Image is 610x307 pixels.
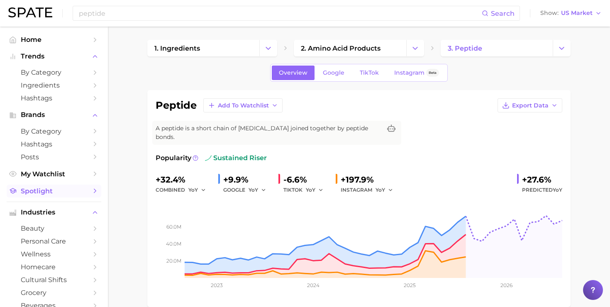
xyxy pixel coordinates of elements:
[21,170,87,178] span: My Watchlist
[205,153,267,163] span: sustained riser
[21,111,87,119] span: Brands
[249,186,258,193] span: YoY
[7,168,101,180] a: My Watchlist
[7,50,101,63] button: Trends
[272,66,315,80] a: Overview
[223,185,272,195] div: GOOGLE
[21,53,87,60] span: Trends
[394,69,425,76] span: Instagram
[7,185,101,197] a: Spotlight
[540,11,559,15] span: Show
[441,40,553,56] a: 3. peptide
[203,98,283,112] button: Add to Watchlist
[538,8,604,19] button: ShowUS Market
[21,68,87,76] span: by Category
[283,173,329,186] div: -6.6%
[500,282,512,288] tspan: 2026
[283,185,329,195] div: TIKTOK
[7,33,101,46] a: Home
[21,276,87,284] span: cultural shifts
[21,36,87,44] span: Home
[498,98,562,112] button: Export Data
[7,248,101,261] a: wellness
[404,282,416,288] tspan: 2025
[376,185,393,195] button: YoY
[21,140,87,148] span: Hashtags
[21,94,87,102] span: Hashtags
[259,40,277,56] button: Change Category
[188,186,198,193] span: YoY
[21,81,87,89] span: Ingredients
[188,185,206,195] button: YoY
[21,153,87,161] span: Posts
[147,40,259,56] a: 1. ingredients
[553,187,562,193] span: YoY
[448,44,482,52] span: 3. peptide
[7,235,101,248] a: personal care
[8,7,52,17] img: SPATE
[341,185,399,195] div: INSTAGRAM
[406,40,424,56] button: Change Category
[306,186,315,193] span: YoY
[156,173,212,186] div: +32.4%
[21,127,87,135] span: by Category
[7,125,101,138] a: by Category
[7,286,101,299] a: grocery
[279,69,307,76] span: Overview
[7,206,101,219] button: Industries
[21,187,87,195] span: Spotlight
[7,138,101,151] a: Hashtags
[522,185,562,195] span: Predicted
[294,40,406,56] a: 2. amino acid products
[223,173,272,186] div: +9.9%
[307,282,320,288] tspan: 2024
[429,69,437,76] span: Beta
[156,124,381,141] span: A peptide is a short chain of [MEDICAL_DATA] joined together by peptide bonds.
[156,185,212,195] div: combined
[21,289,87,297] span: grocery
[387,66,446,80] a: InstagramBeta
[21,250,87,258] span: wellness
[316,66,351,80] a: Google
[211,282,223,288] tspan: 2023
[218,102,269,109] span: Add to Watchlist
[561,11,593,15] span: US Market
[7,66,101,79] a: by Category
[249,185,266,195] button: YoY
[7,222,101,235] a: beauty
[21,263,87,271] span: homecare
[360,69,379,76] span: TikTok
[156,100,197,110] h1: peptide
[323,69,344,76] span: Google
[21,237,87,245] span: personal care
[301,44,381,52] span: 2. amino acid products
[154,44,200,52] span: 1. ingredients
[205,155,212,161] img: sustained riser
[7,109,101,121] button: Brands
[156,153,191,163] span: Popularity
[491,10,515,17] span: Search
[7,273,101,286] a: cultural shifts
[306,185,324,195] button: YoY
[78,6,482,20] input: Search here for a brand, industry, or ingredient
[7,79,101,92] a: Ingredients
[7,261,101,273] a: homecare
[7,92,101,105] a: Hashtags
[353,66,386,80] a: TikTok
[512,102,549,109] span: Export Data
[21,224,87,232] span: beauty
[21,209,87,216] span: Industries
[522,173,562,186] div: +27.6%
[553,40,571,56] button: Change Category
[376,186,385,193] span: YoY
[7,151,101,163] a: Posts
[341,173,399,186] div: +197.9%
